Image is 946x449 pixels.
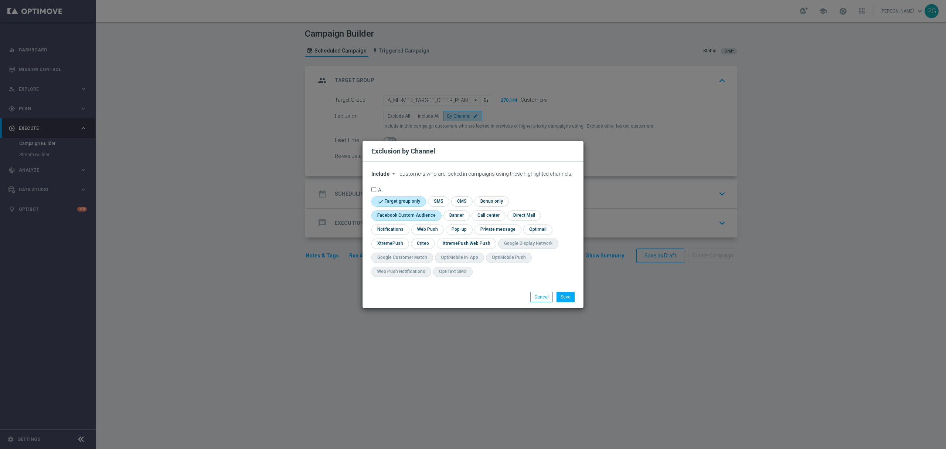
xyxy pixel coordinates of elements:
[377,269,425,275] div: Web Push Notifications
[441,254,478,261] div: OptiMobile In-App
[504,240,552,247] div: Google Display Network
[378,187,384,192] label: All
[492,254,526,261] div: OptiMobile Push
[371,147,435,156] h2: Exclusion by Channel
[371,171,389,177] span: Include
[377,254,427,261] div: Google Customer Match
[391,171,397,177] i: arrow_drop_down
[557,292,575,302] button: Save
[439,269,467,275] div: OptiText SMS
[371,171,398,177] button: Include arrow_drop_down
[371,171,575,177] div: customers who are locked in campaigns using these highlighted channels:
[530,292,553,302] button: Cancel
